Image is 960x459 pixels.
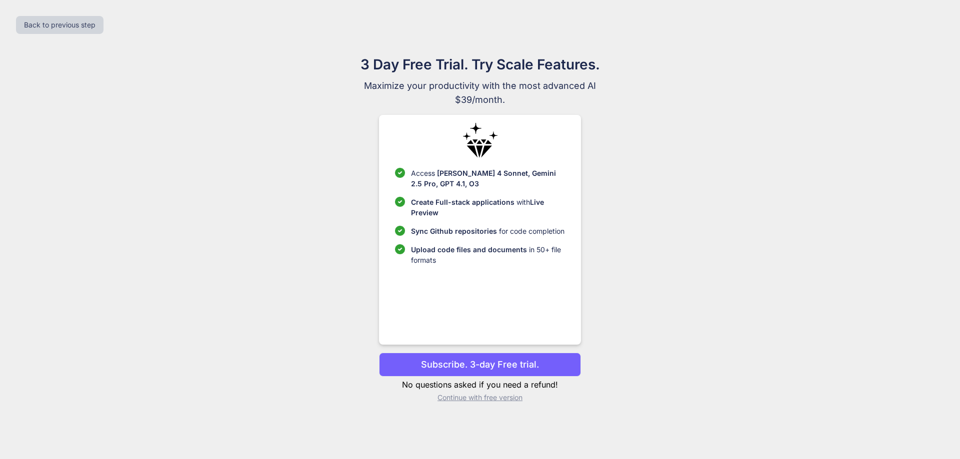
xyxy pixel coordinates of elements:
[395,226,405,236] img: checklist
[411,169,556,188] span: [PERSON_NAME] 4 Sonnet, Gemini 2.5 Pro, GPT 4.1, O3
[379,379,580,391] p: No questions asked if you need a refund!
[421,358,539,371] p: Subscribe. 3-day Free trial.
[411,226,564,236] p: for code completion
[411,197,564,218] p: with
[16,16,103,34] button: Back to previous step
[379,393,580,403] p: Continue with free version
[312,93,648,107] span: $39/month.
[395,244,405,254] img: checklist
[395,168,405,178] img: checklist
[411,168,564,189] p: Access
[379,353,580,377] button: Subscribe. 3-day Free trial.
[411,245,527,254] span: Upload code files and documents
[411,198,516,206] span: Create Full-stack applications
[312,79,648,93] span: Maximize your productivity with the most advanced AI
[411,244,564,265] p: in 50+ file formats
[411,227,497,235] span: Sync Github repositories
[312,54,648,75] h1: 3 Day Free Trial. Try Scale Features.
[395,197,405,207] img: checklist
